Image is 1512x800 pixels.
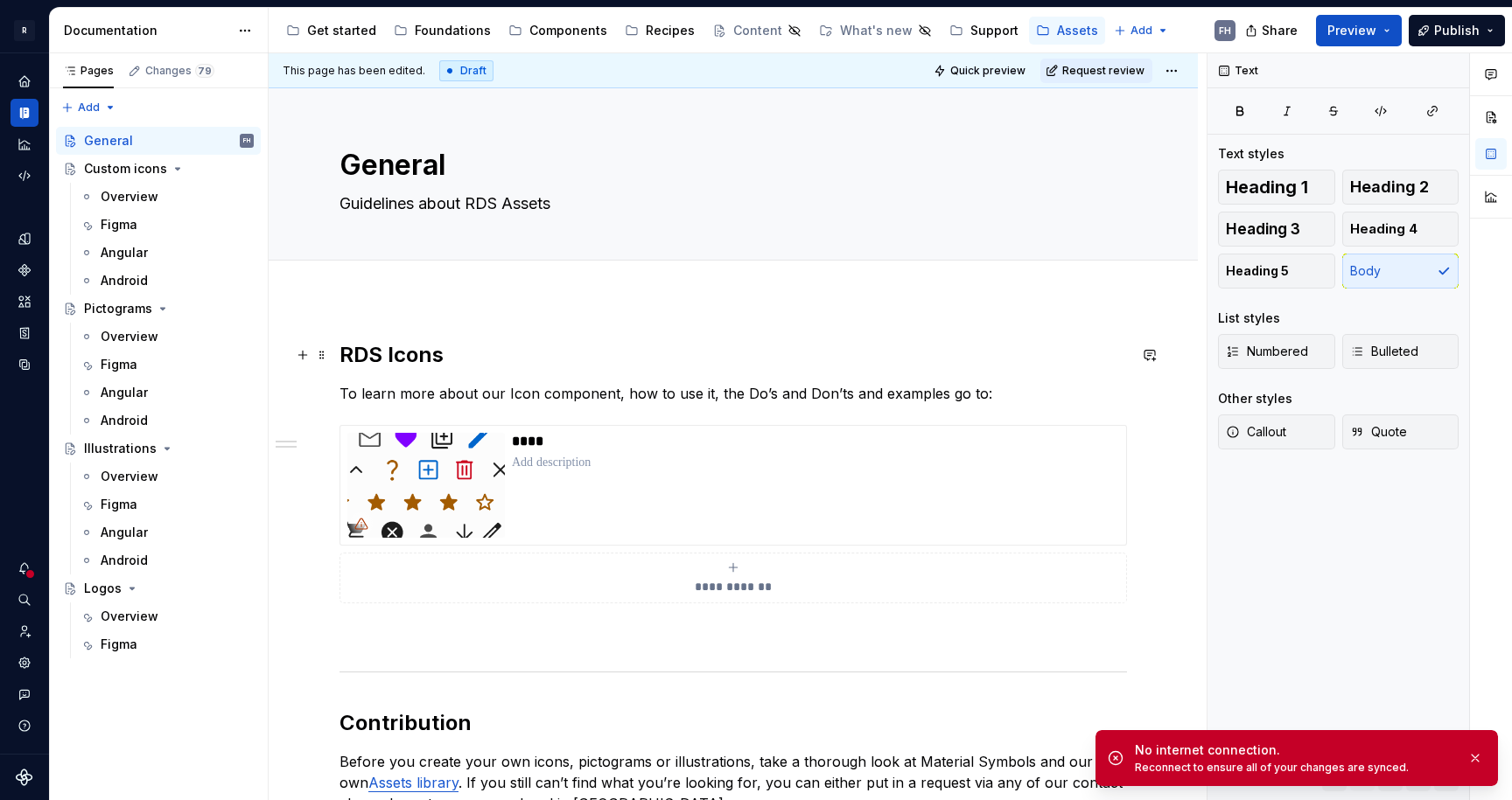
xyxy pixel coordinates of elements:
div: Content [733,22,782,39]
a: Overview [73,463,261,490]
button: Quick preview [928,59,1033,83]
a: Angular [73,239,261,267]
div: Pages [63,64,114,78]
a: Overview [73,183,261,211]
a: Overview [73,323,261,351]
p: To learn more about our Icon component, how to use it, the Do’s and Don’ts and examples go to: [339,383,1127,404]
div: Custom icons [84,160,167,177]
div: Documentation [64,22,229,39]
div: Pictograms [84,300,152,317]
a: Documentation [10,99,38,127]
div: Storybook stories [10,319,38,347]
img: c02bd8c3-8cb7-4c1f-b548-f647b80c3406.png [347,433,505,538]
div: What's new [840,22,913,39]
button: Search ⌘K [10,586,38,614]
a: Data sources [10,351,38,379]
a: Angular [73,518,261,546]
div: Foundations [415,22,491,39]
a: Code automation [10,162,38,190]
span: Heading 3 [1226,220,1300,238]
textarea: General [336,144,1123,186]
div: No internet connection. [1135,741,1453,759]
span: Heading 4 [1350,220,1417,238]
div: Angular [101,384,148,401]
a: GeneralFH [56,127,261,155]
button: Add [1109,18,1174,43]
div: Overview [101,188,158,205]
h2: Contribution [339,709,1127,737]
a: Components [10,256,38,284]
a: Overview [73,602,261,630]
div: Assets [10,288,38,316]
span: Quote [1350,423,1407,441]
svg: Supernova Logo [16,769,33,786]
div: R [14,20,35,41]
div: Page tree [279,13,1105,48]
button: R [3,11,45,49]
div: Assets [1057,22,1098,39]
a: Analytics [10,130,38,158]
div: Illustrations [84,440,157,457]
span: 79 [195,64,214,78]
a: Recipes [618,17,702,45]
div: Support [970,22,1018,39]
div: Settings [10,649,38,677]
div: Android [101,272,148,289]
button: Callout [1218,414,1335,449]
span: Callout [1226,423,1286,441]
a: Assets library [368,774,458,791]
span: Share [1262,22,1298,39]
div: Android [101,552,148,569]
span: This page has been edited. [283,64,425,78]
span: Heading 5 [1226,262,1289,280]
button: Share [1236,15,1309,46]
button: Notifications [10,554,38,582]
div: Recipes [646,22,695,39]
span: Request review [1062,64,1144,78]
span: Add [78,101,100,115]
div: Text styles [1218,145,1284,163]
button: Add [56,95,122,120]
a: Home [10,67,38,95]
div: Reconnect to ensure all of your changes are synced. [1135,761,1453,775]
a: Design tokens [10,225,38,253]
div: Components [529,22,607,39]
a: Angular [73,379,261,407]
div: List styles [1218,310,1280,327]
button: Request review [1040,59,1152,83]
a: Figma [73,490,261,518]
div: Logos [84,580,122,597]
div: Changes [145,64,214,78]
button: Publish [1409,15,1505,46]
button: Quote [1342,414,1459,449]
a: Figma [73,351,261,379]
a: Invite team [10,617,38,645]
div: Angular [101,524,148,541]
div: Draft [439,60,493,81]
div: Other styles [1218,390,1292,407]
button: Preview [1316,15,1402,46]
div: Angular [101,244,148,261]
h2: RDS Icons [339,341,1127,369]
span: Heading 2 [1350,178,1429,196]
a: Assets [1029,17,1105,45]
a: Logos [56,574,261,602]
div: Figma [101,356,137,373]
a: Android [73,546,261,574]
div: Figma [101,496,137,513]
div: FH [1219,24,1231,38]
button: Numbered [1218,334,1335,369]
span: Bulleted [1350,343,1418,360]
button: Contact support [10,680,38,708]
div: Overview [101,608,158,625]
